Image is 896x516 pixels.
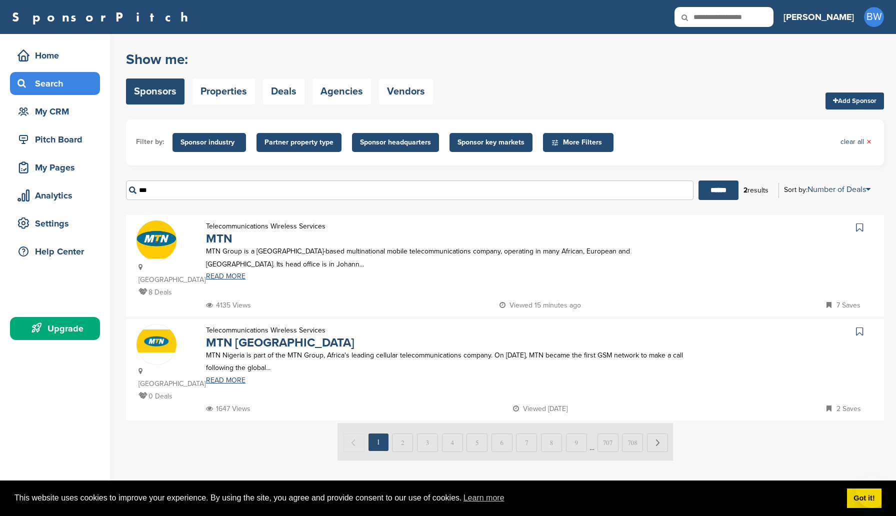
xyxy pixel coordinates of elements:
span: × [866,136,871,147]
a: Add Sponsor [825,92,884,109]
div: My Pages [15,158,100,176]
span: Partner property type [264,137,333,148]
a: 9k 3d 2820 29 [136,324,176,357]
a: Help Center [10,240,100,263]
p: 1647 Views [206,402,250,415]
a: Home [10,44,100,67]
b: 2 [743,186,747,194]
p: [GEOGRAPHIC_DATA] [138,261,196,286]
div: My CRM [15,102,100,120]
h2: Show me: [126,50,433,68]
span: Sponsor key markets [457,137,524,148]
div: Pitch Board [15,130,100,148]
a: Pitch Board [10,128,100,151]
a: learn more about cookies [462,490,506,505]
a: Upgrade [10,317,100,340]
p: 7 Saves [826,299,860,311]
p: [GEOGRAPHIC_DATA] [138,365,196,390]
div: Search [15,74,100,92]
iframe: Button to launch messaging window [856,476,888,508]
a: Sponsors [126,78,184,104]
a: My Pages [10,156,100,179]
a: Search [10,72,100,95]
p: 0 Deals [138,390,196,402]
a: dismiss cookie message [847,488,881,508]
a: READ MORE [206,377,694,384]
a: Agencies [312,78,371,104]
p: MTN Nigeria is part of the MTN Group, Africa's leading cellular telecommunications company. On [D... [206,349,694,374]
div: Analytics [15,186,100,204]
p: Viewed 15 minutes ago [499,299,581,311]
a: Number of Deals [807,184,870,194]
div: Sort by: [784,185,870,193]
p: MTN Group is a [GEOGRAPHIC_DATA]-based multinational mobile telecommunications company, operating... [206,245,694,270]
img: Data [136,220,176,258]
p: Telecommunications Wireless Services [206,324,354,336]
img: 9k 3d 2820 29 [136,329,176,352]
a: SponsorPitch [12,10,194,23]
a: Deals [263,78,304,104]
span: Sponsor industry [180,137,238,148]
p: 8 Deals [138,286,196,298]
a: MTN [GEOGRAPHIC_DATA] [206,335,354,350]
img: Paginate [337,423,673,460]
a: Analytics [10,184,100,207]
p: Viewed [DATE] [513,402,567,415]
h3: [PERSON_NAME] [783,10,854,24]
a: [PERSON_NAME] [783,6,854,28]
a: MTN [206,231,232,246]
span: BW [864,7,884,27]
span: This website uses cookies to improve your experience. By using the site, you agree and provide co... [14,490,839,505]
p: 2 Saves [826,402,861,415]
div: Help Center [15,242,100,260]
div: Upgrade [15,319,100,337]
li: Filter by: [136,136,164,147]
span: Sponsor headquarters [360,137,431,148]
a: clear all× [840,136,871,147]
a: Properties [192,78,255,104]
a: Vendors [379,78,433,104]
span: More Filters [551,137,608,148]
p: Telecommunications Wireless Services [206,220,325,232]
div: Settings [15,214,100,232]
p: 4135 Views [206,299,251,311]
a: Settings [10,212,100,235]
div: Home [15,46,100,64]
a: My CRM [10,100,100,123]
div: results [738,182,773,199]
a: READ MORE [206,273,694,280]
